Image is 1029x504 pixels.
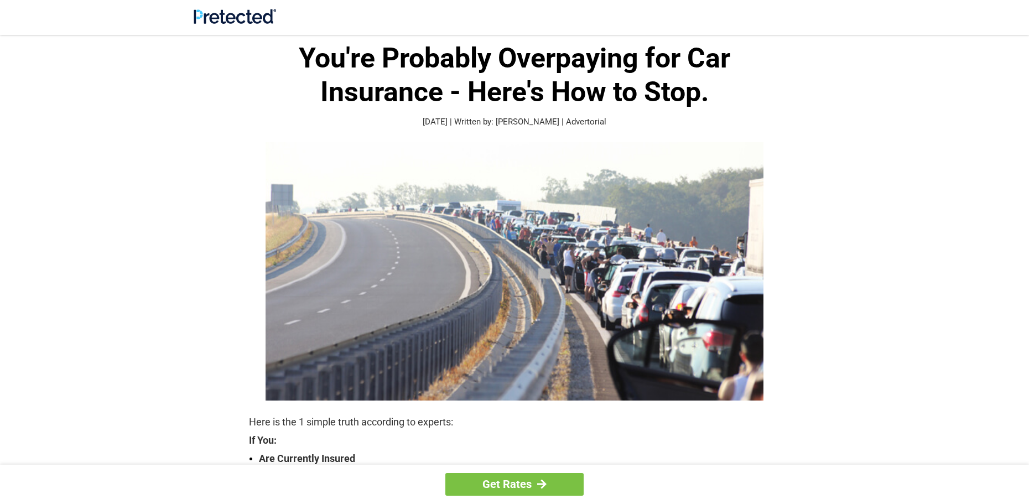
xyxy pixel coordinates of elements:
p: [DATE] | Written by: [PERSON_NAME] | Advertorial [249,116,780,128]
img: Site Logo [194,9,276,24]
p: Here is the 1 simple truth according to experts: [249,414,780,430]
a: Site Logo [194,15,276,26]
strong: Are Currently Insured [259,451,780,466]
a: Get Rates [445,473,584,496]
strong: If You: [249,435,780,445]
h1: You're Probably Overpaying for Car Insurance - Here's How to Stop. [249,41,780,109]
